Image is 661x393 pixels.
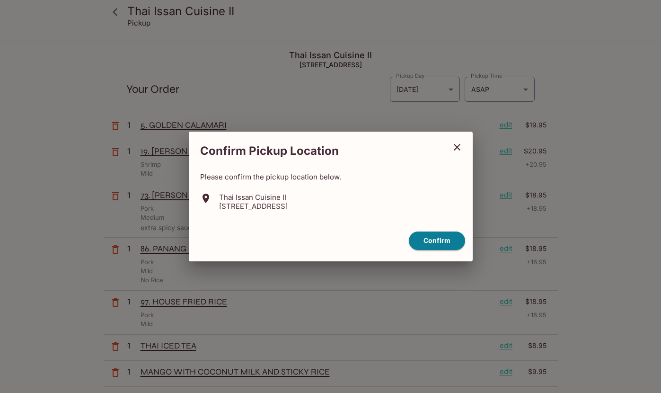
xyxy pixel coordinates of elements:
[409,232,465,250] button: confirm
[200,172,461,181] p: Please confirm the pickup location below.
[219,193,288,202] p: Thai Issan Cuisine II
[445,135,469,159] button: close
[219,202,288,211] p: [STREET_ADDRESS]
[189,139,445,163] h2: Confirm Pickup Location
